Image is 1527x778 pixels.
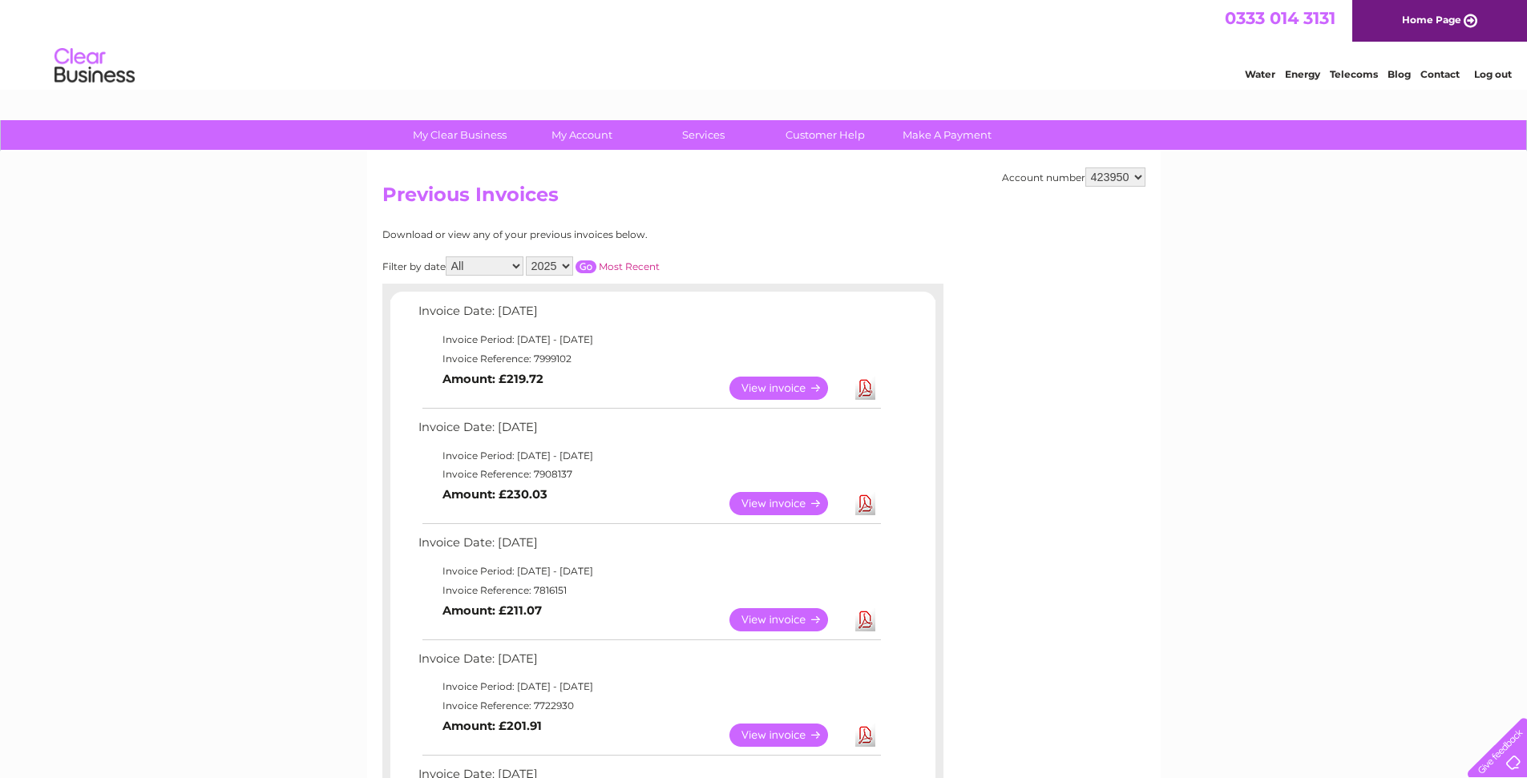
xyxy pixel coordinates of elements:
[599,260,660,272] a: Most Recent
[881,120,1013,150] a: Make A Payment
[855,724,875,747] a: Download
[414,562,883,581] td: Invoice Period: [DATE] - [DATE]
[855,492,875,515] a: Download
[414,696,883,716] td: Invoice Reference: 7722930
[637,120,770,150] a: Services
[442,603,542,618] b: Amount: £211.07
[729,724,847,747] a: View
[382,183,1145,214] h2: Previous Invoices
[382,256,803,276] div: Filter by date
[855,608,875,631] a: Download
[515,120,648,150] a: My Account
[414,465,883,484] td: Invoice Reference: 7908137
[382,229,803,240] div: Download or view any of your previous invoices below.
[1474,68,1512,80] a: Log out
[1330,68,1378,80] a: Telecoms
[414,300,883,330] td: Invoice Date: [DATE]
[1245,68,1275,80] a: Water
[414,532,883,562] td: Invoice Date: [DATE]
[414,446,883,466] td: Invoice Period: [DATE] - [DATE]
[1002,167,1145,187] div: Account number
[414,349,883,369] td: Invoice Reference: 7999102
[1420,68,1460,80] a: Contact
[414,417,883,446] td: Invoice Date: [DATE]
[1285,68,1320,80] a: Energy
[1225,8,1335,28] a: 0333 014 3131
[442,487,547,502] b: Amount: £230.03
[1388,68,1411,80] a: Blog
[414,677,883,696] td: Invoice Period: [DATE] - [DATE]
[414,648,883,678] td: Invoice Date: [DATE]
[414,581,883,600] td: Invoice Reference: 7816151
[759,120,891,150] a: Customer Help
[54,42,135,91] img: logo.png
[442,719,542,733] b: Amount: £201.91
[386,9,1143,78] div: Clear Business is a trading name of Verastar Limited (registered in [GEOGRAPHIC_DATA] No. 3667643...
[414,330,883,349] td: Invoice Period: [DATE] - [DATE]
[729,608,847,631] a: View
[855,377,875,400] a: Download
[394,120,526,150] a: My Clear Business
[729,377,847,400] a: View
[442,372,543,386] b: Amount: £219.72
[729,492,847,515] a: View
